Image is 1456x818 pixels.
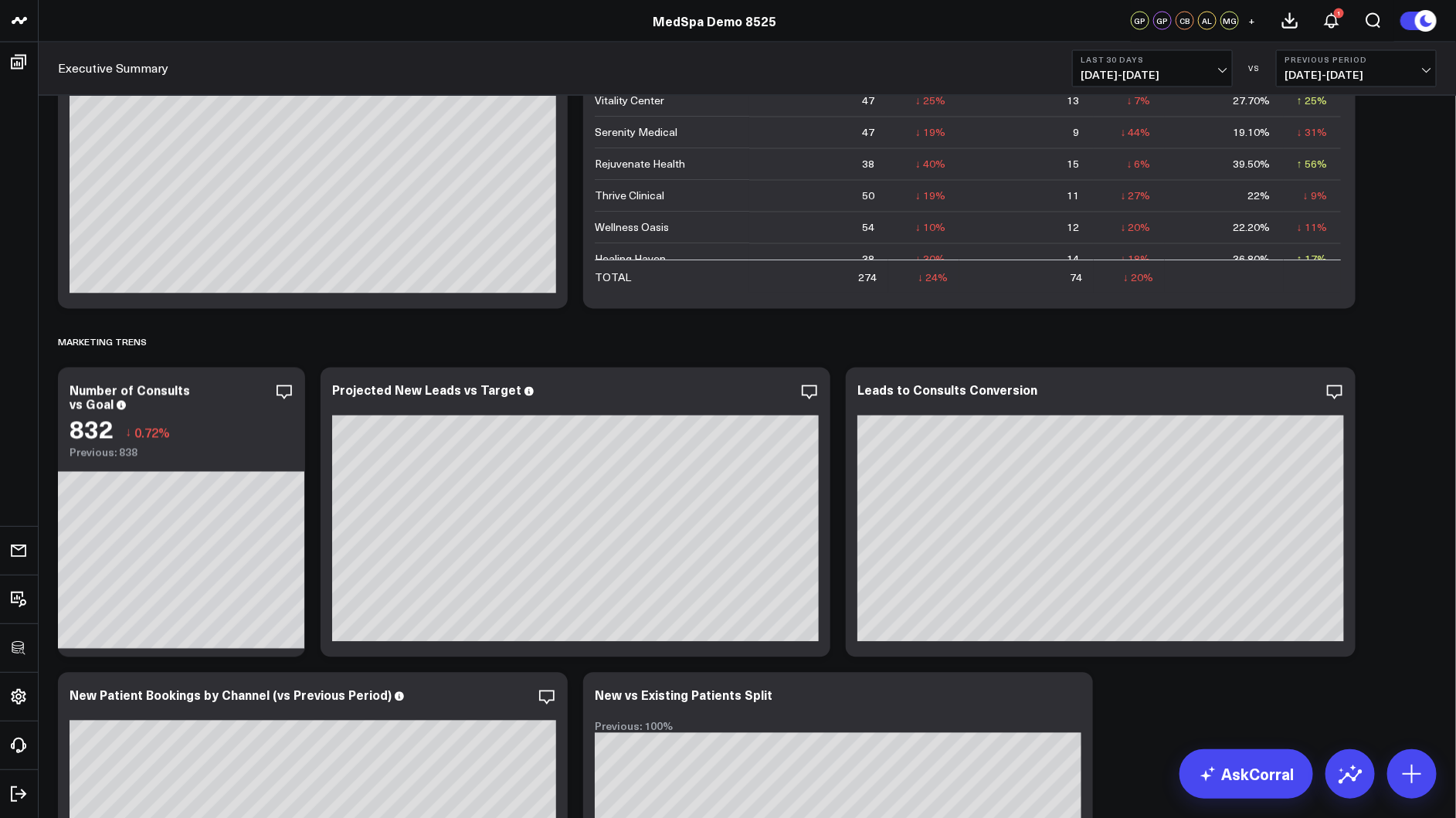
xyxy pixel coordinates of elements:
div: ↑ 25% [1297,93,1327,109]
div: ↓ 20% [1121,220,1151,236]
div: 19.10% [1233,125,1270,141]
div: 54 [862,220,874,236]
div: 22.20% [1233,220,1270,236]
div: 39.50% [1233,157,1270,172]
div: ↓ 31% [1297,125,1327,141]
span: + [1249,15,1256,26]
div: Leads to Consults Conversion [857,382,1037,399]
div: New vs Existing Patients Split [595,687,772,704]
div: 36.80% [1233,252,1270,267]
div: 74 [1070,270,1082,286]
div: ↓ 27% [1121,188,1151,204]
div: ↓ 7% [1127,93,1151,109]
button: + [1243,12,1261,30]
div: 11 [1067,188,1080,204]
div: VS [1240,64,1268,73]
div: Previous: 838 [70,446,294,459]
div: ↓ 20% [1123,270,1153,286]
div: ↓ 40% [915,157,945,172]
div: GP [1131,12,1149,30]
div: Healing Haven [595,252,666,267]
button: Previous Period[DATE]-[DATE] [1276,50,1437,87]
div: ↓ 6% [1127,157,1151,172]
div: 27.70% [1233,93,1270,109]
div: 274 [858,270,877,286]
div: ↓ 9% [1303,188,1327,204]
div: 47 [862,93,874,109]
div: ↓ 19% [915,125,945,141]
div: Thrive Clinical [595,188,664,204]
button: Last 30 Days[DATE]-[DATE] [1072,50,1233,87]
div: Projected New Leads vs Target [332,382,521,399]
span: 0.72% [134,424,170,441]
div: 12 [1067,220,1080,236]
div: 14 [1067,252,1080,267]
div: 47 [862,125,874,141]
div: 38 [862,252,874,267]
span: ↓ [125,423,131,443]
div: MG [1220,12,1239,30]
div: MARKETING TRENS [58,324,147,360]
span: [DATE] - [DATE] [1285,70,1428,82]
div: Wellness Oasis [595,220,669,236]
div: ↑ 17% [1297,252,1327,267]
div: 1 [1334,8,1344,19]
div: ↓ 25% [915,93,945,109]
a: Executive Summary [58,60,168,77]
div: Vitality Center [595,93,664,109]
a: AskCorral [1179,749,1313,799]
div: 22% [1247,188,1270,204]
div: ↓ 24% [918,270,948,286]
div: Number of Consults vs Goal [70,382,190,412]
div: TOTAL [595,270,631,286]
div: GP [1153,12,1172,30]
div: Serenity Medical [595,125,677,141]
div: New Patient Bookings by Channel (vs Previous Period) [70,687,392,704]
div: ↓ 18% [1121,252,1151,267]
div: 38 [862,157,874,172]
b: Previous Period [1285,56,1428,65]
span: [DATE] - [DATE] [1081,70,1224,82]
div: Rejuvenate Health [595,157,685,172]
div: 50 [862,188,874,204]
div: ↓ 30% [915,252,945,267]
a: MedSpa Demo 8525 [653,12,776,29]
div: AL [1198,12,1217,30]
div: 9 [1074,125,1080,141]
b: Last 30 Days [1081,56,1224,65]
div: 13 [1067,93,1080,109]
div: 832 [70,415,114,443]
div: Previous: 100% [595,721,1081,733]
div: ↓ 10% [915,220,945,236]
div: ↓ 19% [915,188,945,204]
div: ↓ 44% [1121,125,1151,141]
div: ↓ 11% [1297,220,1327,236]
div: CB [1176,12,1194,30]
div: 15 [1067,157,1080,172]
div: ↑ 56% [1297,157,1327,172]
